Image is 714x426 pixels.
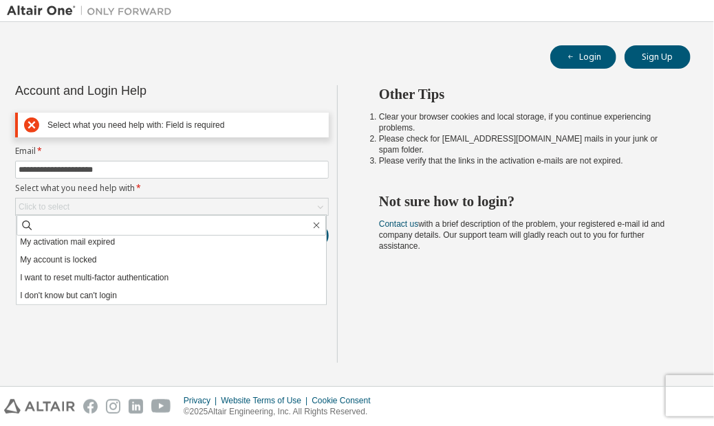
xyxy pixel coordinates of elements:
[19,201,69,212] div: Click to select
[625,45,691,69] button: Sign Up
[106,399,120,414] img: instagram.svg
[15,85,266,96] div: Account and Login Help
[221,395,312,406] div: Website Terms of Use
[379,219,665,251] span: with a brief description of the problem, your registered e-mail id and company details. Our suppo...
[7,4,179,18] img: Altair One
[4,399,75,414] img: altair_logo.svg
[184,406,379,418] p: © 2025 Altair Engineering, Inc. All Rights Reserved.
[15,183,329,194] label: Select what you need help with
[379,133,666,155] li: Please check for [EMAIL_ADDRESS][DOMAIN_NAME] mails in your junk or spam folder.
[47,120,323,131] div: Select what you need help with: Field is required
[379,155,666,166] li: Please verify that the links in the activation e-mails are not expired.
[379,85,666,103] h2: Other Tips
[16,199,328,215] div: Click to select
[151,399,171,414] img: youtube.svg
[15,146,329,157] label: Email
[379,192,666,210] h2: Not sure how to login?
[379,219,418,229] a: Contact us
[550,45,616,69] button: Login
[312,395,378,406] div: Cookie Consent
[129,399,143,414] img: linkedin.svg
[83,399,98,414] img: facebook.svg
[17,233,326,251] li: My activation mail expired
[379,111,666,133] li: Clear your browser cookies and local storage, if you continue experiencing problems.
[184,395,221,406] div: Privacy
